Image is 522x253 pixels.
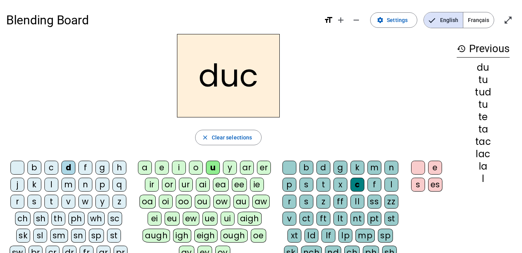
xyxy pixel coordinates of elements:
div: ir [145,178,159,192]
div: tu [457,100,510,109]
div: ei [148,212,162,226]
button: Enter full screen [500,12,516,28]
div: st [107,229,121,243]
div: eigh [194,229,218,243]
div: v [61,195,75,209]
div: z [112,195,126,209]
div: sm [50,229,68,243]
div: ough [221,229,248,243]
div: st [384,212,398,226]
div: f [367,178,381,192]
div: b [27,161,41,175]
div: sp [89,229,104,243]
div: sp [378,229,393,243]
span: Settings [387,15,408,25]
div: tu [457,75,510,85]
div: e [155,161,169,175]
div: f [78,161,92,175]
mat-icon: open_in_full [503,15,513,25]
div: ft [316,212,330,226]
div: c [350,178,364,192]
div: d [316,161,330,175]
mat-icon: format_size [324,15,333,25]
div: ea [213,178,229,192]
div: r [282,195,296,209]
div: b [299,161,313,175]
div: ur [179,178,193,192]
div: o [189,161,203,175]
button: Decrease font size [349,12,364,28]
div: wh [88,212,105,226]
div: l [384,178,398,192]
div: aw [252,195,270,209]
div: mp [355,229,375,243]
div: pt [367,212,381,226]
div: ue [202,212,218,226]
div: ar [240,161,254,175]
button: Clear selections [195,130,262,145]
div: m [367,161,381,175]
div: ee [232,178,247,192]
div: lp [338,229,352,243]
div: sk [16,229,30,243]
div: lac [457,149,510,159]
div: a [138,161,152,175]
div: p [282,178,296,192]
div: te [457,112,510,122]
div: oa [139,195,156,209]
div: igh [173,229,191,243]
div: oe [251,229,266,243]
div: ff [333,195,347,209]
div: r [10,195,24,209]
div: l [457,174,510,183]
div: nt [350,212,364,226]
div: oi [159,195,173,209]
div: augh [143,229,170,243]
div: er [257,161,271,175]
div: au [233,195,249,209]
div: v [282,212,296,226]
div: j [10,178,24,192]
div: sn [71,229,86,243]
div: ta [457,125,510,134]
mat-icon: close [202,134,209,141]
span: Clear selections [212,133,252,142]
div: lt [333,212,347,226]
div: sc [108,212,122,226]
h1: Blending Board [6,8,318,32]
div: ui [221,212,235,226]
mat-icon: add [336,15,345,25]
div: n [384,161,398,175]
div: e [428,161,442,175]
div: tac [457,137,510,146]
div: w [78,195,92,209]
div: th [51,212,65,226]
div: t [44,195,58,209]
div: tud [457,88,510,97]
div: ai [196,178,210,192]
div: ld [304,229,318,243]
mat-icon: remove [352,15,361,25]
div: k [27,178,41,192]
div: g [333,161,347,175]
div: z [316,195,330,209]
div: t [316,178,330,192]
div: h [112,161,126,175]
mat-icon: history [457,44,466,53]
div: du [457,63,510,72]
div: ll [350,195,364,209]
button: Increase font size [333,12,349,28]
div: sh [34,212,48,226]
div: m [61,178,75,192]
div: lf [321,229,335,243]
div: c [44,161,58,175]
mat-button-toggle-group: Language selection [423,12,494,28]
div: ew [183,212,199,226]
div: sl [33,229,47,243]
div: s [411,178,425,192]
div: ph [68,212,85,226]
div: p [95,178,109,192]
mat-icon: settings [377,17,384,24]
div: aigh [238,212,262,226]
div: ss [367,195,381,209]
